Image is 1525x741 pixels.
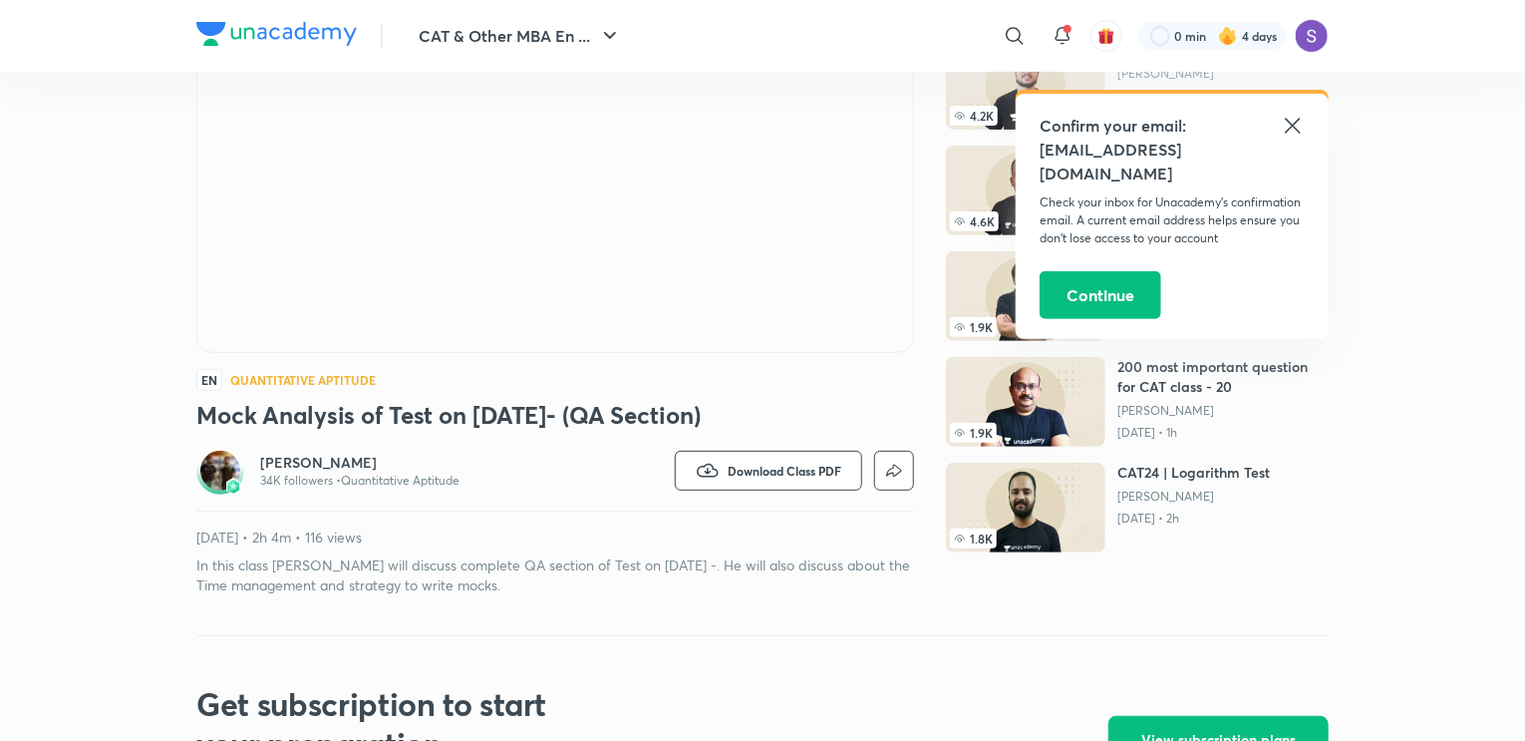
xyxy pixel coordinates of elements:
h5: Confirm your email: [1040,114,1305,138]
img: Sapara Premji [1295,19,1329,53]
p: [DATE] • 1h [1117,88,1295,104]
p: Check your inbox for Unacademy’s confirmation email. A current email address helps ensure you don... [1040,193,1305,247]
button: Continue [1040,271,1161,319]
h5: [EMAIL_ADDRESS][DOMAIN_NAME] [1040,138,1305,185]
img: streak [1218,26,1238,46]
span: 1.8K [950,529,997,549]
a: [PERSON_NAME] [1117,403,1329,419]
span: 4.6K [950,211,999,231]
p: [DATE] • 2h [1117,511,1270,527]
p: [DATE] • 2h 4m • 116 views [196,528,914,548]
span: 4.2K [950,106,998,126]
a: [PERSON_NAME] [1117,489,1270,505]
h6: 200 most important question for CAT class - 20 [1117,357,1329,397]
p: [DATE] • 1h [1117,425,1329,441]
img: badge [226,480,240,494]
button: CAT & Other MBA En ... [407,16,634,56]
a: [PERSON_NAME] [1117,66,1295,82]
button: avatar [1090,20,1122,52]
img: avatar [1097,27,1115,45]
a: Company Logo [196,22,357,51]
h3: Mock Analysis of Test on [DATE]- (QA Section) [196,399,914,431]
span: 1.9K [950,317,997,337]
img: Avatar [200,451,240,491]
h6: CAT24 | Logarithm Test [1117,463,1270,483]
img: Company Logo [196,22,357,46]
button: Download Class PDF [675,451,862,491]
a: Avatarbadge [196,447,244,495]
p: In this class [PERSON_NAME] will discuss complete QA section of Test on [DATE] -. He will also di... [196,556,914,595]
span: 1.9K [950,423,997,443]
a: [PERSON_NAME] [260,453,459,473]
p: 34K followers • Quantitative Aptitude [260,473,459,489]
span: Download Class PDF [728,463,841,479]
